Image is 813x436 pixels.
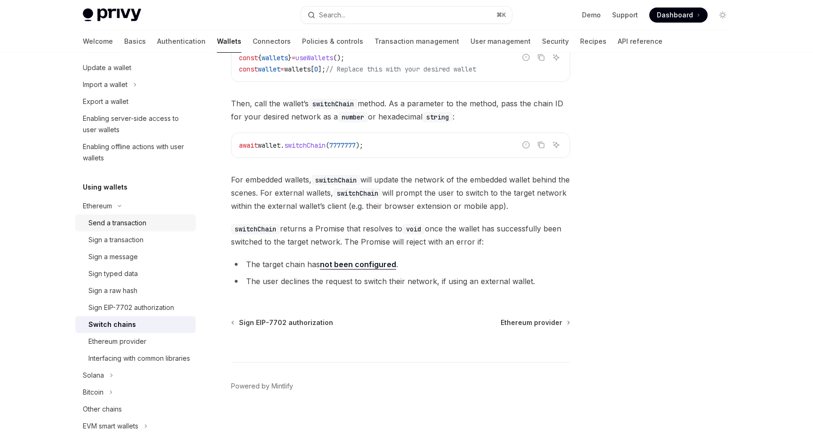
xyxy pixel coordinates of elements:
span: ⌘ K [496,11,506,19]
div: Solana [83,370,104,381]
span: (); [333,54,344,62]
div: Export a wallet [83,96,128,107]
span: useWallets [295,54,333,62]
span: wallet [258,65,280,73]
div: Enabling offline actions with user wallets [83,141,190,164]
div: Ethereum [83,200,112,212]
span: = [292,54,295,62]
div: Send a transaction [88,217,146,229]
div: Sign EIP-7702 authorization [88,302,174,313]
div: Sign a transaction [88,234,143,246]
div: Other chains [83,404,122,415]
div: Bitcoin [83,387,104,398]
a: Sign EIP-7702 authorization [232,318,333,327]
button: Report incorrect code [520,139,532,151]
a: Dashboard [649,8,708,23]
div: EVM smart wallets [83,420,138,432]
a: Basics [124,30,146,53]
a: Other chains [75,401,196,418]
a: Interfacing with common libraries [75,350,196,367]
span: const [239,65,258,73]
a: Export a wallet [75,93,196,110]
a: Send a transaction [75,214,196,231]
button: Copy the contents from the code block [535,139,547,151]
button: Copy the contents from the code block [535,51,547,63]
code: void [402,224,425,234]
button: Open search [301,7,512,24]
a: Policies & controls [302,30,363,53]
span: 0 [314,65,318,73]
div: Sign a message [88,251,138,262]
a: Welcome [83,30,113,53]
span: wallets [262,54,288,62]
div: Switch chains [88,319,136,330]
span: . [280,141,284,150]
span: ]; [318,65,326,73]
div: Ethereum provider [88,336,146,347]
span: 7777777 [329,141,356,150]
a: Sign a raw hash [75,282,196,299]
code: number [338,112,368,122]
button: Toggle Import a wallet section [75,76,196,93]
div: Sign typed data [88,268,138,279]
code: switchChain [311,175,360,185]
a: Sign a transaction [75,231,196,248]
div: Search... [319,9,345,21]
li: The target chain has . [231,258,570,271]
span: returns a Promise that resolves to once the wallet has successfully been switched to the target n... [231,222,570,248]
button: Ask AI [550,139,562,151]
a: Sign EIP-7702 authorization [75,299,196,316]
span: [ [311,65,314,73]
a: Demo [582,10,601,20]
span: await [239,141,258,150]
code: switchChain [333,188,382,198]
button: Toggle Solana section [75,367,196,384]
img: light logo [83,8,141,22]
span: { [258,54,262,62]
button: Ask AI [550,51,562,63]
div: Update a wallet [83,62,131,73]
a: Authentication [157,30,206,53]
div: Import a wallet [83,79,128,90]
a: API reference [618,30,662,53]
button: Toggle Ethereum section [75,198,196,214]
a: Recipes [580,30,606,53]
span: For embedded wallets, will update the network of the embedded wallet behind the scenes. For exter... [231,173,570,213]
span: Ethereum provider [501,318,562,327]
h5: Using wallets [83,182,128,193]
div: Interfacing with common libraries [88,353,190,364]
a: Update a wallet [75,59,196,76]
a: Sign a message [75,248,196,265]
code: switchChain [231,224,280,234]
span: switchChain [284,141,326,150]
span: ); [356,141,363,150]
span: const [239,54,258,62]
a: Ethereum provider [501,318,569,327]
span: Dashboard [657,10,693,20]
a: Enabling offline actions with user wallets [75,138,196,166]
span: ( [326,141,329,150]
span: wallets [284,65,311,73]
a: User management [470,30,531,53]
div: Sign a raw hash [88,285,137,296]
li: The user declines the request to switch their network, if using an external wallet. [231,275,570,288]
a: Switch chains [75,316,196,333]
button: Toggle EVM smart wallets section [75,418,196,435]
span: = [280,65,284,73]
a: Ethereum provider [75,333,196,350]
span: } [288,54,292,62]
a: Powered by Mintlify [231,381,293,391]
a: Enabling server-side access to user wallets [75,110,196,138]
code: string [422,112,453,122]
a: Transaction management [375,30,459,53]
code: switchChain [309,99,358,109]
a: not been configured [320,260,396,270]
a: Sign typed data [75,265,196,282]
a: Wallets [217,30,241,53]
a: Security [542,30,569,53]
span: // Replace this with your desired wallet [326,65,476,73]
span: Then, call the wallet’s method. As a parameter to the method, pass the chain ID for your desired ... [231,97,570,123]
a: Connectors [253,30,291,53]
button: Toggle dark mode [715,8,730,23]
div: Enabling server-side access to user wallets [83,113,190,135]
